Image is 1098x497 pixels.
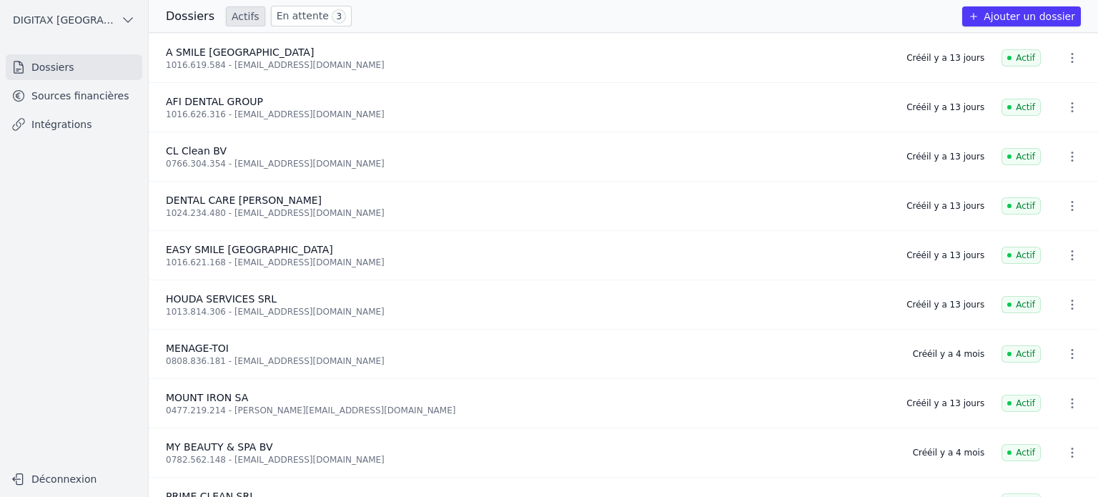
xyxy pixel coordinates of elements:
span: Actif [1001,148,1041,165]
div: Créé il y a 4 mois [913,447,984,458]
div: 1016.621.168 - [EMAIL_ADDRESS][DOMAIN_NAME] [166,257,889,268]
div: 0808.836.181 - [EMAIL_ADDRESS][DOMAIN_NAME] [166,355,896,367]
div: Créé il y a 13 jours [906,151,984,162]
span: Actif [1001,296,1041,313]
span: Actif [1001,345,1041,363]
div: Créé il y a 4 mois [913,348,984,360]
button: DIGITAX [GEOGRAPHIC_DATA] SRL [6,9,142,31]
div: Créé il y a 13 jours [906,102,984,113]
span: AFI DENTAL GROUP [166,96,263,107]
span: MENAGE-TOI [166,343,229,354]
span: CL Clean BV [166,145,227,157]
div: Créé il y a 13 jours [906,250,984,261]
div: 1016.619.584 - [EMAIL_ADDRESS][DOMAIN_NAME] [166,59,889,71]
span: HOUDA SERVICES SRL [166,293,277,305]
a: Sources financières [6,83,142,109]
button: Déconnexion [6,468,142,491]
div: Créé il y a 13 jours [906,52,984,64]
div: Créé il y a 13 jours [906,200,984,212]
span: Actif [1001,444,1041,461]
span: DIGITAX [GEOGRAPHIC_DATA] SRL [13,13,115,27]
button: Ajouter un dossier [962,6,1081,26]
a: Intégrations [6,112,142,137]
div: 1013.814.306 - [EMAIL_ADDRESS][DOMAIN_NAME] [166,306,889,318]
a: Dossiers [6,54,142,80]
a: Actifs [226,6,265,26]
span: MY BEAUTY & SPA BV [166,441,273,453]
div: 0782.562.148 - [EMAIL_ADDRESS][DOMAIN_NAME] [166,454,896,466]
span: Actif [1001,197,1041,215]
span: Actif [1001,49,1041,67]
span: Actif [1001,99,1041,116]
div: Créé il y a 13 jours [906,299,984,310]
div: 1024.234.480 - [EMAIL_ADDRESS][DOMAIN_NAME] [166,207,889,219]
span: MOUNT IRON SA [166,392,248,403]
a: En attente 3 [271,6,352,26]
span: A SMILE [GEOGRAPHIC_DATA] [166,46,314,58]
h3: Dossiers [166,8,214,25]
span: Actif [1001,395,1041,412]
div: 1016.626.316 - [EMAIL_ADDRESS][DOMAIN_NAME] [166,109,889,120]
span: 3 [332,9,346,24]
span: EASY SMILE [GEOGRAPHIC_DATA] [166,244,333,255]
div: 0766.304.354 - [EMAIL_ADDRESS][DOMAIN_NAME] [166,158,889,169]
span: DENTAL CARE [PERSON_NAME] [166,195,322,206]
div: Créé il y a 13 jours [906,398,984,409]
div: 0477.219.214 - [PERSON_NAME][EMAIL_ADDRESS][DOMAIN_NAME] [166,405,889,416]
span: Actif [1001,247,1041,264]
